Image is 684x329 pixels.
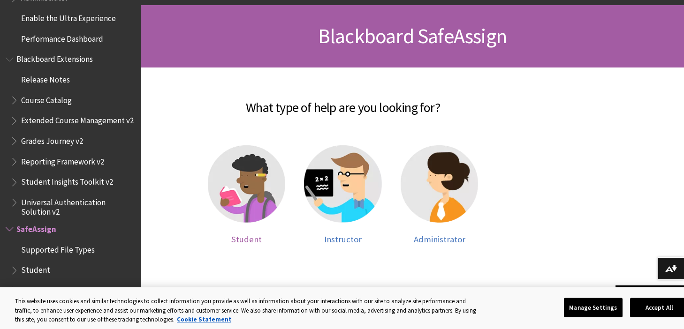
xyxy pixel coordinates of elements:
[15,297,479,324] div: This website uses cookies and similar technologies to collect information you provide as well as ...
[6,52,135,217] nav: Book outline for Blackboard Extensions
[304,145,382,223] img: Instructor help
[208,145,286,223] img: Student help
[304,145,382,245] a: Instructor help Instructor
[21,10,116,23] span: Enable the Ultra Experience
[616,285,684,303] a: Back to top
[231,234,262,245] span: Student
[21,242,95,254] span: Supported File Types
[16,221,56,234] span: SafeAssign
[208,145,286,245] a: Student help Student
[21,133,83,146] span: Grades Journey v2
[324,234,362,245] span: Instructor
[21,92,72,105] span: Course Catalog
[16,52,93,64] span: Blackboard Extensions
[21,31,103,44] span: Performance Dashboard
[414,234,465,245] span: Administrator
[21,283,56,295] span: Instructor
[564,298,623,317] button: Manage Settings
[21,72,70,84] span: Release Notes
[318,23,507,49] span: Blackboard SafeAssign
[21,262,50,275] span: Student
[401,145,479,223] img: Administrator help
[21,113,134,126] span: Extended Course Management v2
[401,145,479,245] a: Administrator help Administrator
[21,174,113,187] span: Student Insights Toolkit v2
[6,221,135,319] nav: Book outline for Blackboard SafeAssign
[150,86,536,117] h2: What type of help are you looking for?
[177,315,231,323] a: More information about your privacy, opens in a new tab
[21,154,104,166] span: Reporting Framework v2
[21,194,134,217] span: Universal Authentication Solution v2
